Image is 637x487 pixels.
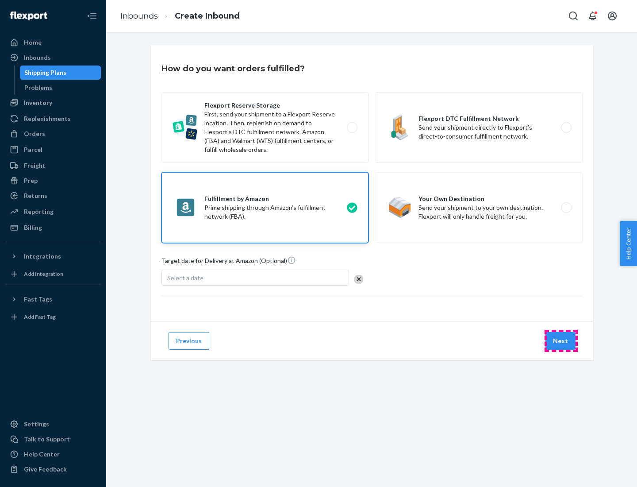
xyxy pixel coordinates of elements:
[24,68,66,77] div: Shipping Plans
[161,63,305,74] h3: How do you want orders fulfilled?
[120,11,158,21] a: Inbounds
[83,7,101,25] button: Close Navigation
[5,127,101,141] a: Orders
[5,174,101,188] a: Prep
[603,7,621,25] button: Open account menu
[24,295,52,304] div: Fast Tags
[5,432,101,446] a: Talk to Support
[564,7,582,25] button: Open Search Box
[5,205,101,219] a: Reporting
[24,191,47,200] div: Returns
[167,274,203,282] span: Select a date
[20,81,101,95] a: Problems
[24,98,52,107] div: Inventory
[5,267,101,281] a: Add Integration
[24,223,42,232] div: Billing
[24,83,52,92] div: Problems
[24,252,61,261] div: Integrations
[5,220,101,235] a: Billing
[24,38,42,47] div: Home
[584,7,602,25] button: Open notifications
[24,435,70,444] div: Talk to Support
[5,112,101,126] a: Replenishments
[5,462,101,476] button: Give Feedback
[24,465,67,474] div: Give Feedback
[5,249,101,263] button: Integrations
[175,11,240,21] a: Create Inbound
[5,50,101,65] a: Inbounds
[24,420,49,429] div: Settings
[5,143,101,157] a: Parcel
[24,129,45,138] div: Orders
[24,114,71,123] div: Replenishments
[5,96,101,110] a: Inventory
[161,256,296,269] span: Target date for Delivery at Amazon (Optional)
[24,145,42,154] div: Parcel
[5,158,101,173] a: Freight
[24,313,56,321] div: Add Fast Tag
[5,35,101,50] a: Home
[10,12,47,20] img: Flexport logo
[169,332,209,350] button: Previous
[24,207,54,216] div: Reporting
[24,270,63,278] div: Add Integration
[545,332,576,350] button: Next
[5,292,101,306] button: Fast Tags
[5,447,101,461] a: Help Center
[5,189,101,203] a: Returns
[24,53,51,62] div: Inbounds
[5,310,101,324] a: Add Fast Tag
[113,3,247,29] ol: breadcrumbs
[20,66,101,80] a: Shipping Plans
[24,450,60,459] div: Help Center
[5,417,101,431] a: Settings
[24,176,38,185] div: Prep
[620,221,637,266] button: Help Center
[24,161,46,170] div: Freight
